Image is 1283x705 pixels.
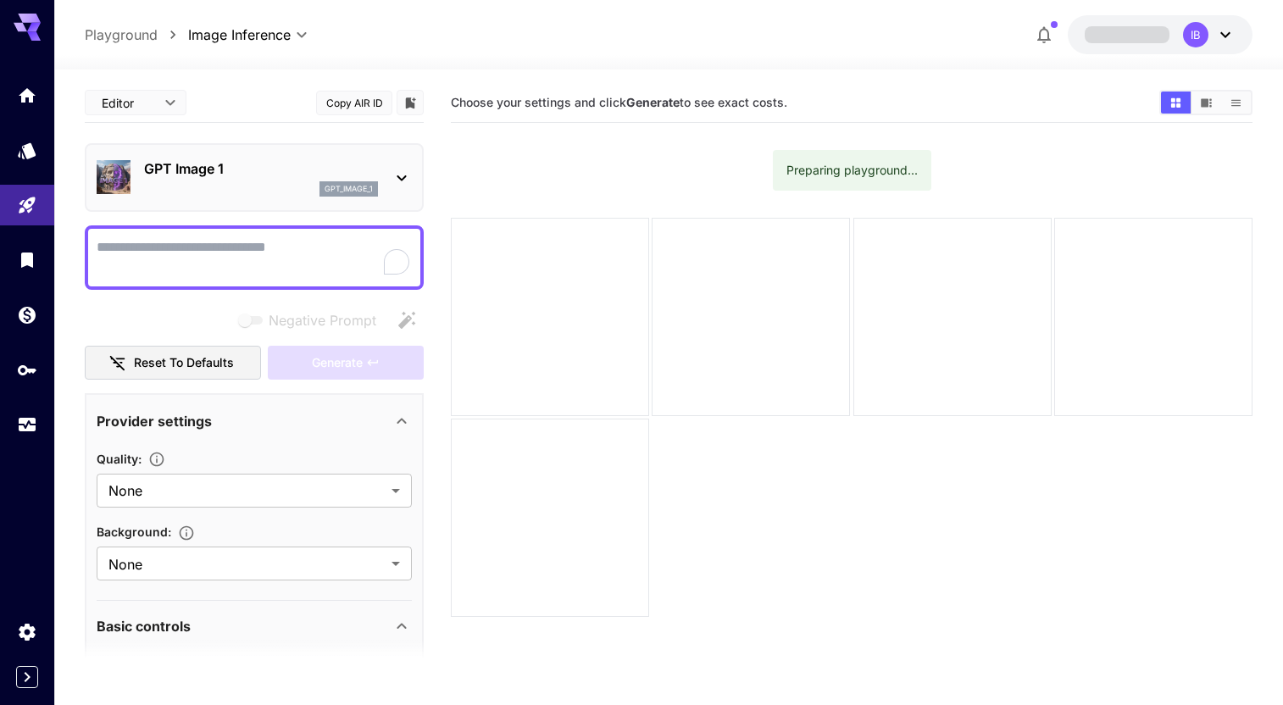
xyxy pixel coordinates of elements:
[1183,22,1208,47] div: IB
[17,621,37,642] div: Settings
[97,452,142,466] span: Quality :
[1159,90,1252,115] div: Show images in grid viewShow images in video viewShow images in list view
[97,152,412,203] div: GPT Image 1gpt_image_1
[97,616,191,636] p: Basic controls
[17,359,37,380] div: API Keys
[1068,15,1252,54] button: IB
[235,309,390,330] span: Negative prompts are not compatible with the selected model.
[786,155,918,186] div: Preparing playground...
[97,525,171,539] span: Background :
[17,195,37,216] div: Playground
[16,666,38,688] button: Expand sidebar
[102,94,154,112] span: Editor
[108,554,385,575] span: None
[1191,92,1221,114] button: Show images in video view
[403,92,418,113] button: Add to library
[97,411,212,431] p: Provider settings
[97,606,412,647] div: Basic controls
[17,304,37,325] div: Wallet
[269,310,376,330] span: Negative Prompt
[108,480,385,501] span: None
[85,25,188,45] nav: breadcrumb
[17,85,37,106] div: Home
[85,346,261,380] button: Reset to defaults
[17,249,37,270] div: Library
[316,91,392,115] button: Copy AIR ID
[325,183,373,195] p: gpt_image_1
[97,401,412,441] div: Provider settings
[17,414,37,436] div: Usage
[144,158,378,179] p: GPT Image 1
[17,140,37,161] div: Models
[85,25,158,45] a: Playground
[97,237,412,278] textarea: To enrich screen reader interactions, please activate Accessibility in Grammarly extension settings
[188,25,291,45] span: Image Inference
[626,95,680,109] b: Generate
[451,95,787,109] span: Choose your settings and click to see exact costs.
[1161,92,1191,114] button: Show images in grid view
[1221,92,1251,114] button: Show images in list view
